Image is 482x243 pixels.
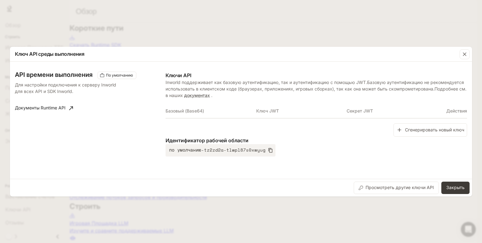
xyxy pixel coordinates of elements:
button: по умолчанию-tz2zd2a-tlwpl87s0xwyug [166,144,275,157]
ya-tr-span: Для настройки подключения к серверу Inworld для всех API и SDK Inworld. [15,82,116,94]
ya-tr-span: Базовую аутентификацию не рекомендуется использовать в клиентском коде (браузерах, приложениях, и... [166,80,464,91]
ya-tr-span: Идентификатор рабочей области [166,137,248,144]
ya-tr-span: Подробнее см. в наших [166,86,466,98]
button: Просмотреть другие ключи API [354,182,439,194]
ya-tr-span: Базовый (Base64) [166,108,204,113]
ya-tr-span: Документы Runtime API [15,104,66,112]
a: Документы Runtime API [12,102,75,114]
ya-tr-span: Просмотреть другие ключи API [366,184,434,192]
div: Эти клавиши будут работать только в вашем текущем рабочем пространстве [98,72,136,79]
ya-tr-span: По умолчанию [106,73,133,77]
ya-tr-span: Ключ JWT [256,108,279,113]
a: документах [184,93,210,98]
ya-tr-span: Ключи API [166,72,191,78]
button: Закрыть [441,182,470,194]
ya-tr-span: по умолчанию-tz2zd2a-tlwpl87s0xwyug [169,146,266,154]
ya-tr-span: Inworld поддерживает как базовую аутентификацию, так и аутентификацию с помощью JWT. [166,80,367,85]
ya-tr-span: Ключ API среды выполнения [15,51,84,57]
ya-tr-span: Закрыть [446,184,465,192]
ya-tr-span: Сгенерировать новый ключ [405,126,464,134]
button: Сгенерировать новый ключ [393,123,467,137]
ya-tr-span: Секрет JWT [347,108,373,113]
ya-tr-span: API времени выполнения [15,71,93,78]
ya-tr-span: Действия [446,108,467,113]
ya-tr-span: . [211,93,212,98]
